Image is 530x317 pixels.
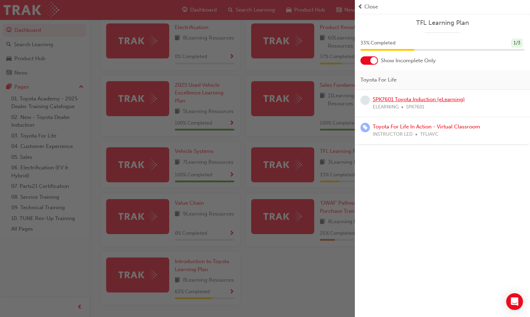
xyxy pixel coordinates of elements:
[381,57,436,65] span: Show Incomplete Only
[364,3,378,11] span: Close
[511,38,523,48] div: 1 / 3
[358,3,363,11] span: prev-icon
[360,19,524,27] a: TFL Learning Plan
[360,76,397,84] span: Toyota For Life
[406,103,425,111] span: SPK7601
[373,124,480,130] a: Toyota For Life In Action - Virtual Classroom
[420,131,439,139] span: TFLIAVC
[373,96,465,103] a: SPK7601 Toyota Induction (eLearning)
[360,39,395,47] span: 33 % Completed
[360,96,370,105] span: learningRecordVerb_NONE-icon
[373,103,399,111] span: ELEARNING
[373,131,413,139] span: INSTRUCTOR LED
[506,293,523,310] div: Open Intercom Messenger
[360,123,370,132] span: learningRecordVerb_ENROLL-icon
[358,3,527,11] button: prev-iconClose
